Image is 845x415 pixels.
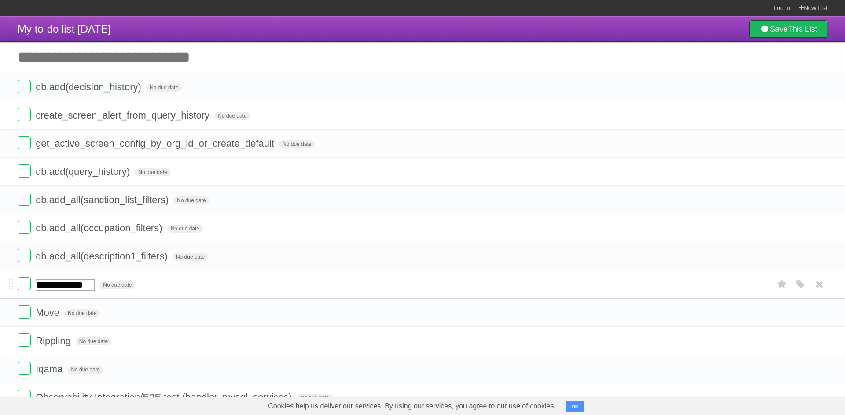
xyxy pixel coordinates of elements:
button: OK [566,401,584,412]
label: Done [18,108,31,121]
span: db.add_all(description1_filters) [36,251,170,262]
span: My to-do list [DATE] [18,23,111,35]
label: Done [18,136,31,149]
label: Done [18,249,31,262]
span: Rippling [36,335,73,346]
label: Star task [774,277,790,292]
label: Done [18,164,31,178]
span: Iqama [36,363,65,374]
span: db.add_all(occupation_filters) [36,222,164,233]
span: get_active_screen_config_by_org_id_or_create_default [36,138,276,149]
label: Done [18,390,31,403]
span: db.add(query_history) [36,166,132,177]
span: No due date [135,168,170,176]
label: Done [18,333,31,347]
span: No due date [167,225,203,233]
span: Observability Integration/E2E test (handler, mysql, services) [36,392,294,403]
label: Done [18,362,31,375]
span: No due date [76,337,111,345]
a: SaveThis List [749,20,827,38]
label: Done [18,80,31,93]
span: create_screen_alert_from_query_history [36,110,212,121]
span: No due date [67,366,103,374]
span: db.add(decision_history) [36,82,143,93]
span: No due date [173,253,208,261]
label: Done [18,221,31,234]
label: Done [18,305,31,319]
span: No due date [99,281,135,289]
span: No due date [146,84,182,92]
span: No due date [173,196,209,204]
span: No due date [64,309,100,317]
span: db.add_all(sanction_list_filters) [36,194,171,205]
span: No due date [279,140,315,148]
span: No due date [214,112,250,120]
span: No due date [297,394,332,402]
label: Done [18,277,31,290]
label: Done [18,193,31,206]
b: This List [788,25,817,33]
span: Cookies help us deliver our services. By using our services, you agree to our use of cookies. [259,397,565,415]
span: Move [36,307,62,318]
